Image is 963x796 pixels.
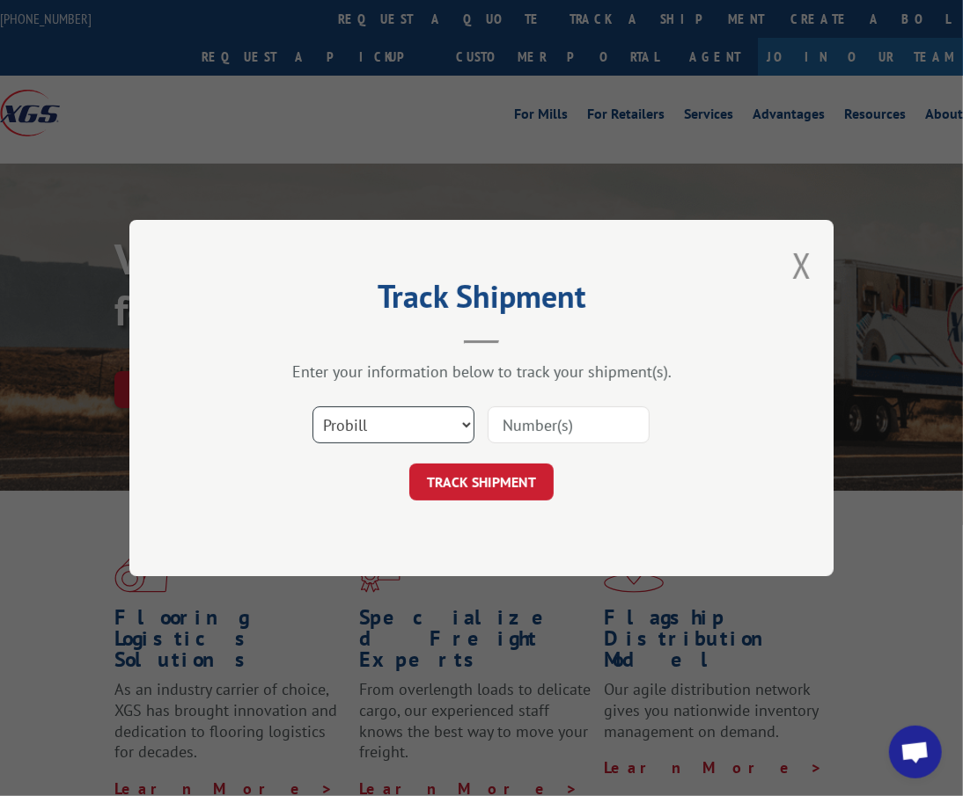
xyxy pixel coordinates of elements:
h2: Track Shipment [217,284,746,318]
button: Close modal [792,242,812,288]
input: Number(s) [488,406,650,443]
div: Open chat [889,726,942,778]
div: Enter your information below to track your shipment(s). [217,361,746,382]
button: TRACK SHIPMENT [409,464,554,500]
